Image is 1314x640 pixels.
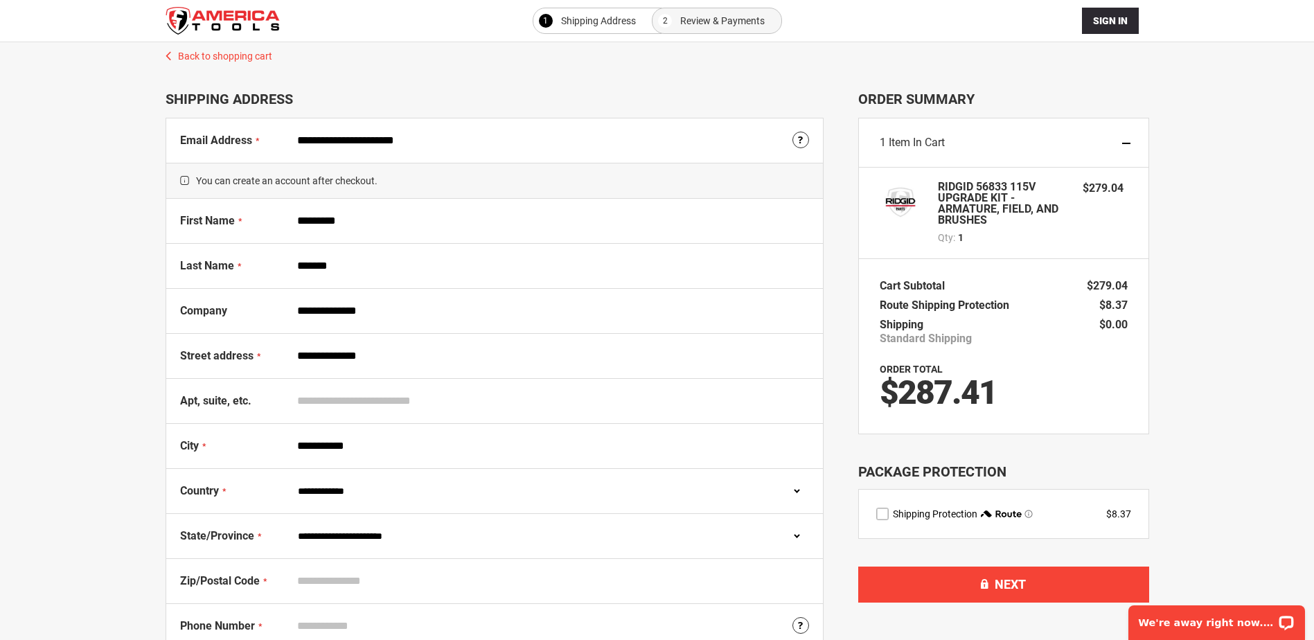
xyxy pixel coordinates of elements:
[893,508,977,519] span: Shipping Protection
[180,134,252,147] span: Email Address
[938,232,953,243] span: Qty
[166,91,824,107] div: Shipping Address
[995,577,1026,592] span: Next
[1099,318,1128,331] span: $0.00
[1087,279,1128,292] span: $279.04
[543,12,548,29] span: 1
[889,136,945,149] span: Item in Cart
[1099,299,1128,312] span: $8.37
[880,276,952,296] th: Cart Subtotal
[880,136,886,149] span: 1
[1082,8,1139,34] button: Sign In
[180,439,199,452] span: City
[858,567,1149,603] button: Next
[180,214,235,227] span: First Name
[663,12,668,29] span: 2
[680,12,765,29] span: Review & Payments
[858,462,1149,482] div: Package Protection
[880,332,972,346] span: Standard Shipping
[1093,15,1128,26] span: Sign In
[180,259,234,272] span: Last Name
[858,91,1149,107] span: Order Summary
[880,318,923,331] span: Shipping
[880,364,943,375] strong: Order Total
[876,507,1131,521] div: route shipping protection selector element
[1106,507,1131,521] div: $8.37
[180,349,254,362] span: Street address
[880,373,997,412] span: $287.41
[180,574,260,587] span: Zip/Postal Code
[180,619,255,632] span: Phone Number
[180,394,251,407] span: Apt, suite, etc.
[880,296,1016,315] th: Route Shipping Protection
[561,12,636,29] span: Shipping Address
[958,231,964,245] span: 1
[880,181,921,223] img: RIDGID 56833 115V UPGRADE KIT - ARMATURE, FIELD, AND BRUSHES
[1083,181,1124,195] span: $279.04
[180,529,254,542] span: State/Province
[180,484,219,497] span: Country
[166,163,823,199] span: You can create an account after checkout.
[180,304,227,317] span: Company
[166,7,280,35] img: America Tools
[166,7,280,35] a: store logo
[152,42,1163,63] a: Back to shopping cart
[938,181,1069,226] strong: RIDGID 56833 115V UPGRADE KIT - ARMATURE, FIELD, AND BRUSHES
[1024,510,1033,518] span: Learn more
[1119,596,1314,640] iframe: LiveChat chat widget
